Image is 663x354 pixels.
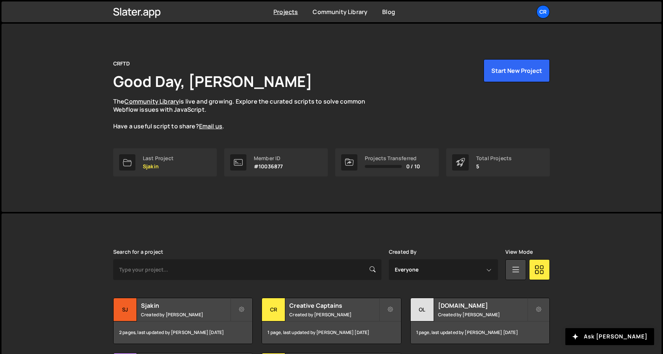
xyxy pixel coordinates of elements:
[113,249,163,255] label: Search for a project
[141,301,230,310] h2: Sjakin
[124,97,179,105] a: Community Library
[113,97,380,131] p: The is live and growing. Explore the curated scripts to solve common Webflow issues with JavaScri...
[289,301,378,310] h2: Creative Captains
[273,8,298,16] a: Projects
[411,321,549,344] div: 1 page, last updated by [PERSON_NAME] [DATE]
[254,155,283,161] div: Member ID
[262,298,285,321] div: Cr
[438,311,527,318] small: Created by [PERSON_NAME]
[438,301,527,310] h2: [DOMAIN_NAME]
[313,8,367,16] a: Community Library
[505,249,533,255] label: View Mode
[565,328,654,345] button: Ask [PERSON_NAME]
[113,71,312,91] h1: Good Day, [PERSON_NAME]
[536,5,550,18] a: CR
[143,163,174,169] p: Sjakin
[406,163,420,169] span: 0 / 10
[113,259,381,280] input: Type your project...
[143,155,174,161] div: Last Project
[113,298,253,344] a: Sj Sjakin Created by [PERSON_NAME] 2 pages, last updated by [PERSON_NAME] [DATE]
[114,298,137,321] div: Sj
[365,155,420,161] div: Projects Transferred
[476,163,512,169] p: 5
[484,59,550,82] button: Start New Project
[476,155,512,161] div: Total Projects
[262,321,401,344] div: 1 page, last updated by [PERSON_NAME] [DATE]
[114,321,252,344] div: 2 pages, last updated by [PERSON_NAME] [DATE]
[410,298,550,344] a: ol [DOMAIN_NAME] Created by [PERSON_NAME] 1 page, last updated by [PERSON_NAME] [DATE]
[411,298,434,321] div: ol
[289,311,378,318] small: Created by [PERSON_NAME]
[199,122,222,130] a: Email us
[254,163,283,169] p: #10036877
[389,249,417,255] label: Created By
[262,298,401,344] a: Cr Creative Captains Created by [PERSON_NAME] 1 page, last updated by [PERSON_NAME] [DATE]
[141,311,230,318] small: Created by [PERSON_NAME]
[113,148,217,176] a: Last Project Sjakin
[113,59,130,68] div: CRFTD
[382,8,395,16] a: Blog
